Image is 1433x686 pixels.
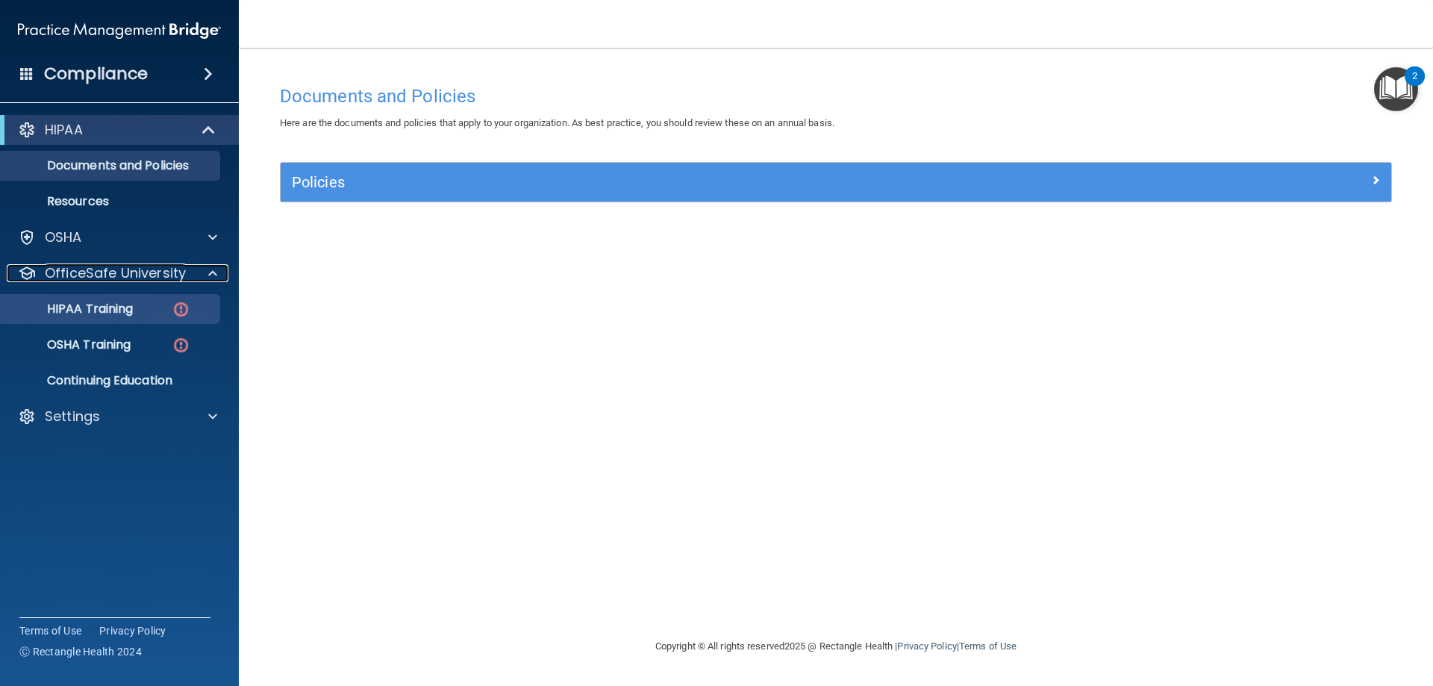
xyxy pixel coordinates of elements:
[172,336,190,355] img: danger-circle.6113f641.png
[280,87,1392,106] h4: Documents and Policies
[45,121,83,139] p: HIPAA
[45,228,82,246] p: OSHA
[10,337,131,352] p: OSHA Training
[292,174,1102,190] h5: Policies
[1374,67,1418,111] button: Open Resource Center, 2 new notifications
[10,302,133,317] p: HIPAA Training
[45,408,100,425] p: Settings
[10,373,213,388] p: Continuing Education
[292,170,1380,194] a: Policies
[172,300,190,319] img: danger-circle.6113f641.png
[19,644,142,659] span: Ⓒ Rectangle Health 2024
[959,640,1017,652] a: Terms of Use
[45,264,186,282] p: OfficeSafe University
[280,117,834,128] span: Here are the documents and policies that apply to your organization. As best practice, you should...
[897,640,956,652] a: Privacy Policy
[563,623,1108,670] div: Copyright © All rights reserved 2025 @ Rectangle Health | |
[18,121,216,139] a: HIPAA
[10,194,213,209] p: Resources
[18,408,217,425] a: Settings
[19,623,81,638] a: Terms of Use
[18,16,221,46] img: PMB logo
[18,264,217,282] a: OfficeSafe University
[44,63,148,84] h4: Compliance
[18,228,217,246] a: OSHA
[1412,76,1417,96] div: 2
[99,623,166,638] a: Privacy Policy
[10,158,213,173] p: Documents and Policies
